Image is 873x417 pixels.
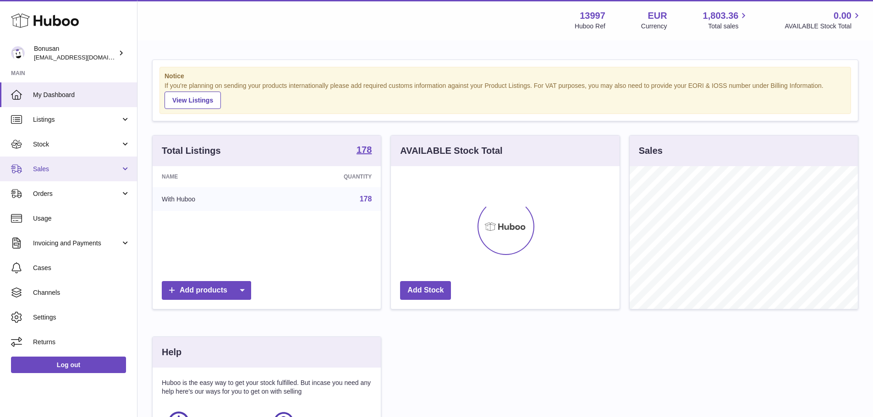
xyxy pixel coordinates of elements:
img: internalAdmin-13997@internal.huboo.com [11,46,25,60]
h3: AVAILABLE Stock Total [400,145,502,157]
span: Settings [33,313,130,322]
a: 178 [357,145,372,156]
strong: 13997 [580,10,605,22]
td: With Huboo [153,187,273,211]
a: Add products [162,281,251,300]
h3: Help [162,346,181,358]
p: Huboo is the easy way to get your stock fulfilled. But incase you need any help here's our ways f... [162,379,372,396]
th: Name [153,166,273,187]
span: Total sales [708,22,749,31]
span: Cases [33,264,130,272]
a: Add Stock [400,281,451,300]
h3: Sales [639,145,663,157]
span: Listings [33,115,121,124]
div: Currency [641,22,667,31]
a: View Listings [165,92,221,109]
span: Orders [33,190,121,198]
a: Log out [11,357,126,373]
div: Bonusan [34,44,116,62]
span: Invoicing and Payments [33,239,121,248]
span: 1,803.36 [703,10,739,22]
h3: Total Listings [162,145,221,157]
span: Stock [33,140,121,149]
span: AVAILABLE Stock Total [785,22,862,31]
span: Sales [33,165,121,173]
strong: 178 [357,145,372,154]
th: Quantity [273,166,381,187]
span: [EMAIL_ADDRESS][DOMAIN_NAME] [34,54,135,61]
span: Returns [33,338,130,347]
span: Channels [33,288,130,297]
span: 0.00 [834,10,851,22]
span: My Dashboard [33,91,130,99]
strong: Notice [165,72,846,81]
span: Usage [33,214,130,223]
strong: EUR [648,10,667,22]
div: Huboo Ref [575,22,605,31]
a: 0.00 AVAILABLE Stock Total [785,10,862,31]
div: If you're planning on sending your products internationally please add required customs informati... [165,81,846,109]
a: 178 [360,195,372,203]
a: 1,803.36 Total sales [703,10,749,31]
